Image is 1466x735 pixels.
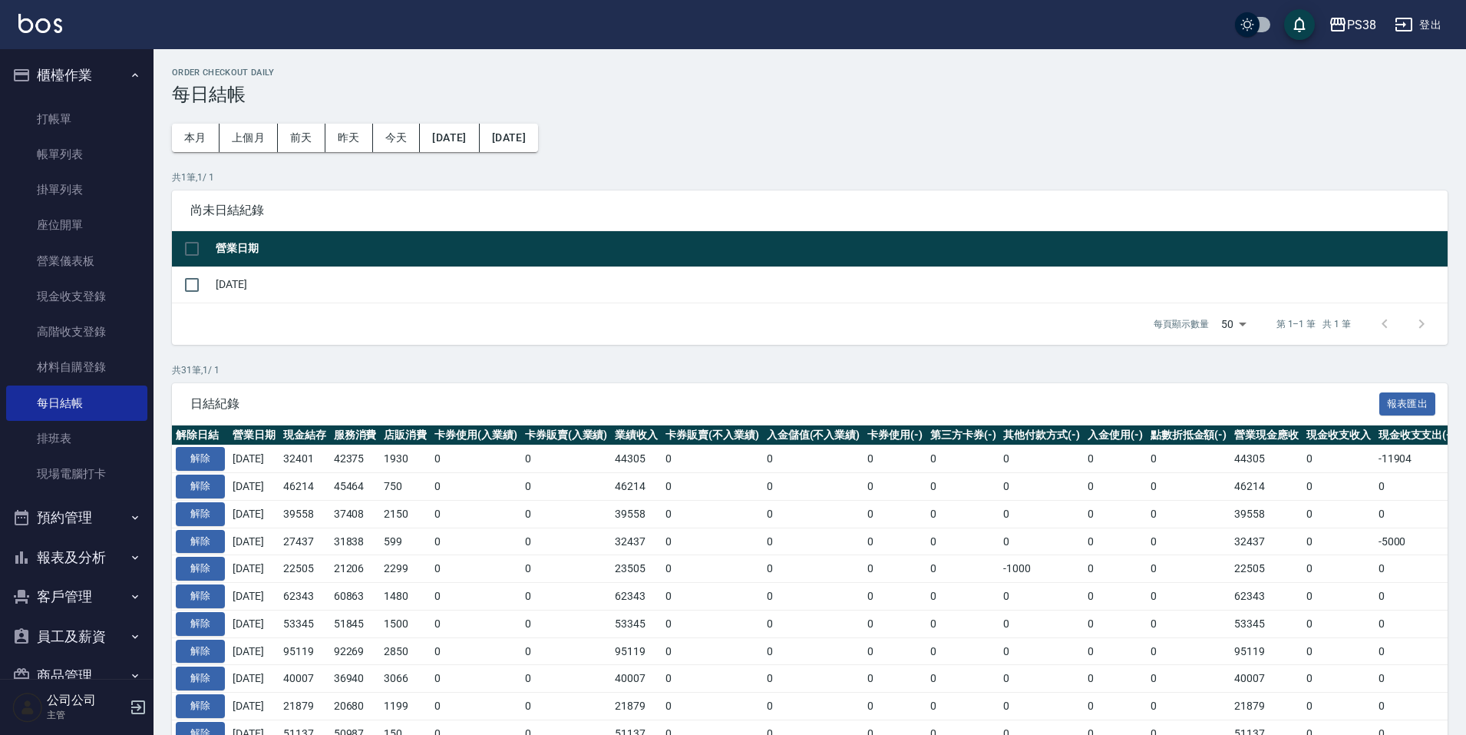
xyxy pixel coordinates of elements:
[380,445,431,473] td: 1930
[229,555,279,583] td: [DATE]
[1084,473,1147,501] td: 0
[330,610,381,637] td: 51845
[1303,637,1375,665] td: 0
[611,473,662,501] td: 46214
[176,557,225,581] button: 解除
[1084,610,1147,637] td: 0
[6,101,147,137] a: 打帳單
[6,349,147,385] a: 材料自購登錄
[6,314,147,349] a: 高階收支登錄
[229,445,279,473] td: [DATE]
[279,610,330,637] td: 53345
[926,473,1000,501] td: 0
[380,637,431,665] td: 2850
[431,500,521,528] td: 0
[380,425,431,445] th: 店販消費
[431,445,521,473] td: 0
[1230,500,1303,528] td: 39558
[6,577,147,617] button: 客戶管理
[330,583,381,611] td: 60863
[1322,9,1382,41] button: PS38
[1276,317,1351,331] p: 第 1–1 筆 共 1 筆
[1147,637,1231,665] td: 0
[1084,637,1147,665] td: 0
[172,363,1448,377] p: 共 31 筆, 1 / 1
[999,665,1084,693] td: 0
[863,610,926,637] td: 0
[6,172,147,207] a: 掛單列表
[279,473,330,501] td: 46214
[172,171,1448,184] p: 共 1 筆, 1 / 1
[229,425,279,445] th: 營業日期
[172,425,229,445] th: 解除日結
[1147,610,1231,637] td: 0
[176,694,225,718] button: 解除
[521,583,612,611] td: 0
[229,583,279,611] td: [DATE]
[521,665,612,693] td: 0
[763,665,864,693] td: 0
[279,425,330,445] th: 現金結存
[1303,555,1375,583] td: 0
[662,425,763,445] th: 卡券販賣(不入業績)
[190,203,1429,218] span: 尚未日結紀錄
[662,583,763,611] td: 0
[330,637,381,665] td: 92269
[420,124,479,152] button: [DATE]
[1147,445,1231,473] td: 0
[1230,693,1303,720] td: 21879
[926,665,1000,693] td: 0
[6,386,147,421] a: 每日結帳
[330,445,381,473] td: 42375
[6,456,147,492] a: 現場電腦打卡
[763,445,864,473] td: 0
[229,693,279,720] td: [DATE]
[176,667,225,690] button: 解除
[763,610,864,637] td: 0
[18,14,62,33] img: Logo
[611,583,662,611] td: 62343
[212,231,1448,267] th: 營業日期
[1303,665,1375,693] td: 0
[999,425,1084,445] th: 其他付款方式(-)
[611,445,662,473] td: 44305
[330,555,381,583] td: 21206
[1347,15,1376,35] div: PS38
[279,555,330,583] td: 22505
[1375,445,1459,473] td: -11904
[1379,396,1436,410] a: 報表匯出
[521,528,612,555] td: 0
[1375,528,1459,555] td: -5000
[999,500,1084,528] td: 0
[380,500,431,528] td: 2150
[6,55,147,95] button: 櫃檯作業
[1230,637,1303,665] td: 95119
[279,528,330,555] td: 27437
[330,693,381,720] td: 20680
[1230,445,1303,473] td: 44305
[999,528,1084,555] td: 0
[662,555,763,583] td: 0
[611,500,662,528] td: 39558
[662,665,763,693] td: 0
[1147,425,1231,445] th: 點數折抵金額(-)
[1230,555,1303,583] td: 22505
[380,665,431,693] td: 3066
[863,473,926,501] td: 0
[926,500,1000,528] td: 0
[1375,583,1459,611] td: 0
[1303,693,1375,720] td: 0
[1084,555,1147,583] td: 0
[380,693,431,720] td: 1199
[330,473,381,501] td: 45464
[763,473,864,501] td: 0
[47,693,125,708] h5: 公司公司
[763,500,864,528] td: 0
[279,445,330,473] td: 32401
[6,279,147,314] a: 現金收支登錄
[863,555,926,583] td: 0
[431,693,521,720] td: 0
[1379,392,1436,416] button: 報表匯出
[926,528,1000,555] td: 0
[863,500,926,528] td: 0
